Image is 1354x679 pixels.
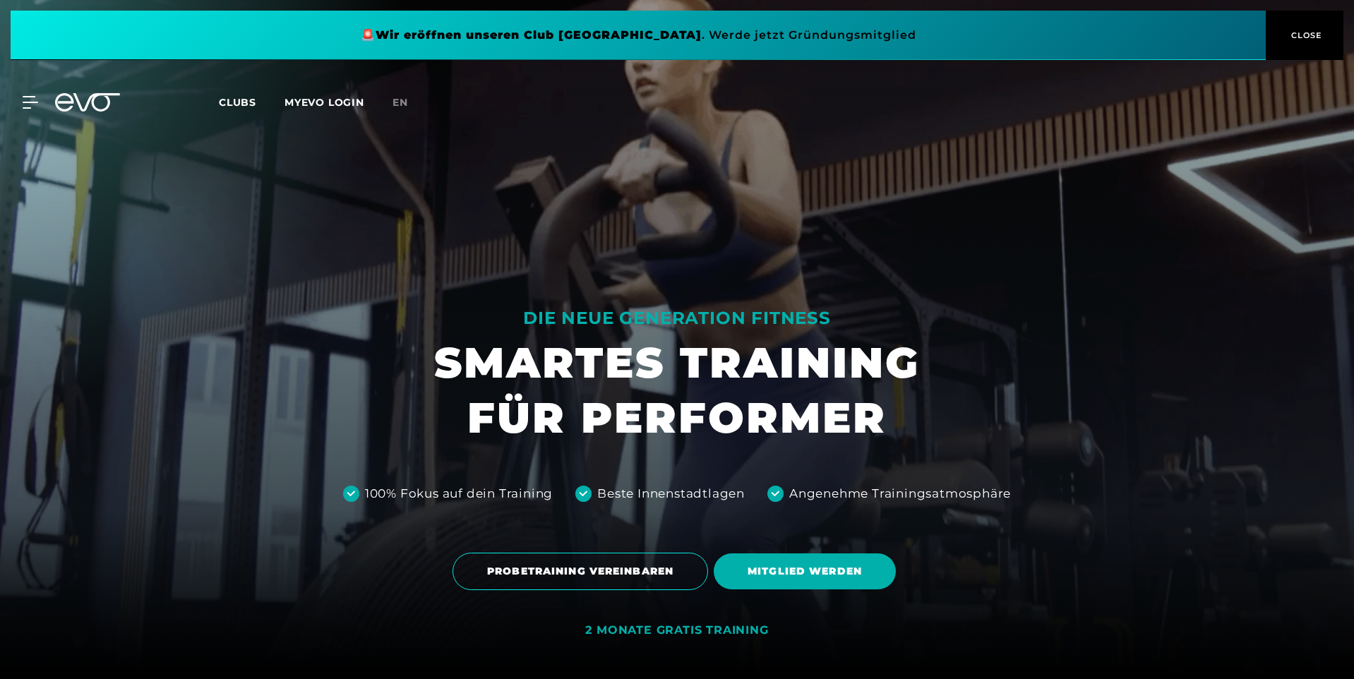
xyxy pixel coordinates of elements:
a: MYEVO LOGIN [284,96,364,109]
div: Beste Innenstadtlagen [597,485,745,503]
div: 100% Fokus auf dein Training [365,485,553,503]
a: MITGLIED WERDEN [714,543,901,600]
span: MITGLIED WERDEN [748,564,862,579]
h1: SMARTES TRAINING FÜR PERFORMER [434,335,920,445]
span: CLOSE [1288,29,1322,42]
span: Clubs [219,96,256,109]
a: en [393,95,425,111]
a: Clubs [219,95,284,109]
a: PROBETRAINING VEREINBAREN [453,542,714,601]
span: PROBETRAINING VEREINBAREN [487,564,673,579]
span: en [393,96,408,109]
div: Angenehme Trainingsatmosphäre [789,485,1011,503]
div: DIE NEUE GENERATION FITNESS [434,307,920,330]
div: 2 MONATE GRATIS TRAINING [585,623,768,638]
button: CLOSE [1266,11,1343,60]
